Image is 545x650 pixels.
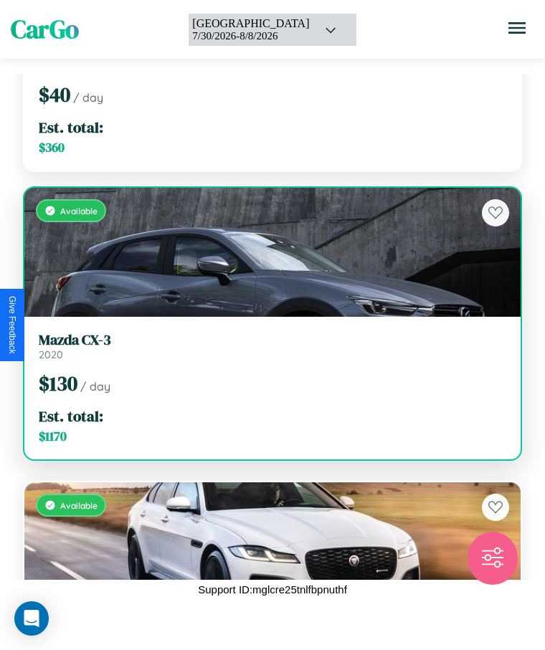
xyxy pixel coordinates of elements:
[39,117,103,138] span: Est. total:
[39,139,65,156] span: $ 360
[39,406,103,426] span: Est. total:
[11,12,79,47] span: CarGo
[39,348,63,361] span: 2020
[39,370,77,397] span: $ 130
[39,331,506,348] h3: Mazda CX-3
[14,601,49,636] div: Open Intercom Messenger
[73,90,103,105] span: / day
[39,331,506,361] a: Mazda CX-32020
[60,500,98,511] span: Available
[39,81,70,108] span: $ 40
[60,206,98,216] span: Available
[192,30,309,42] div: 7 / 30 / 2026 - 8 / 8 / 2026
[7,296,17,354] div: Give Feedback
[39,428,67,445] span: $ 1170
[192,17,309,30] div: [GEOGRAPHIC_DATA]
[198,580,347,599] p: Support ID: mglcre25tnlfbpnuthf
[80,379,110,393] span: / day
